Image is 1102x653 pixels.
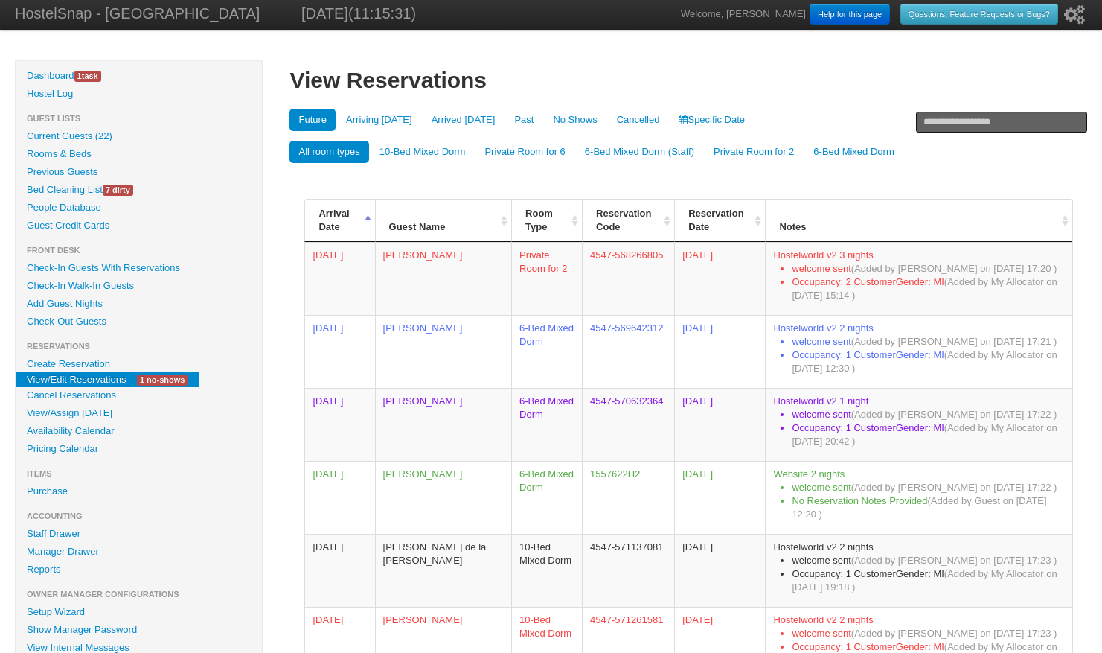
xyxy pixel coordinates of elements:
[423,109,504,131] a: Arrived [DATE]
[674,315,765,388] td: [DATE]
[792,275,1065,302] li: Occupancy: 2 CustomerGender: MI
[375,388,512,461] td: [PERSON_NAME]
[851,263,1057,274] span: (Added by [PERSON_NAME] on [DATE] 17:20 )
[16,422,262,440] a: Availability Calendar
[16,313,262,331] a: Check-Out Guests
[375,534,512,607] td: [PERSON_NAME] de la [PERSON_NAME]
[16,440,262,458] a: Pricing Calendar
[705,141,803,163] a: Private Room for 2
[576,141,703,163] a: 6-Bed Mixed Dorm (Staff)
[511,242,582,315] td: Private Room for 2
[851,409,1057,420] span: (Added by [PERSON_NAME] on [DATE] 17:22 )
[511,534,582,607] td: 10-Bed Mixed Dorm
[511,315,582,388] td: 6-Bed Mixed Dorm
[371,141,475,163] a: 10-Bed Mixed Dorm
[670,109,754,131] a: Specific Date
[313,249,343,261] span: 0:00
[16,337,262,355] li: Reservations
[16,561,262,579] a: Reports
[137,375,188,386] span: 1 no-shows
[16,109,262,127] li: Guest Lists
[792,627,1065,640] li: welcome sent
[16,585,262,603] li: Owner Manager Configurations
[16,482,262,500] a: Purchase
[16,295,262,313] a: Add Guest Nights
[1064,5,1085,25] i: Setup Wizard
[16,386,262,404] a: Cancel Reservations
[16,525,262,543] a: Staff Drawer
[74,71,101,82] span: task
[765,242,1072,315] td: Hostelworld v2 3 nights
[792,494,1065,521] li: No Reservation Notes Provided
[792,481,1065,494] li: welcome sent
[792,262,1065,275] li: welcome sent
[16,277,262,295] a: Check-In Walk-In Guests
[851,336,1057,347] span: (Added by [PERSON_NAME] on [DATE] 17:21 )
[608,109,669,131] a: Cancelled
[16,217,262,235] a: Guest Credit Cards
[16,241,262,259] li: Front Desk
[582,388,674,461] td: 4547-570632364
[511,200,582,242] th: Room Type: activate to sort column ascending
[289,109,336,131] a: Future
[16,145,262,163] a: Rooms & Beds
[313,322,343,334] span: 21:00
[792,335,1065,348] li: welcome sent
[375,200,512,242] th: Guest Name: activate to sort column ascending
[792,408,1065,421] li: welcome sent
[16,67,262,85] a: Dashboard1task
[511,388,582,461] td: 6-Bed Mixed Dorm
[851,482,1057,493] span: (Added by [PERSON_NAME] on [DATE] 17:22 )
[16,465,262,482] li: Items
[792,348,1065,375] li: Occupancy: 1 CustomerGender: MI
[16,127,262,145] a: Current Guests (22)
[304,200,374,242] th: Arrival Date: activate to sort column descending
[289,141,368,163] a: All room types
[16,603,262,621] a: Setup Wizard
[475,141,574,163] a: Private Room for 6
[582,315,674,388] td: 4547-569642312
[313,468,343,480] span: 12:00
[16,199,262,217] a: People Database
[765,388,1072,461] td: Hostelworld v2 1 night
[511,461,582,534] td: 6-Bed Mixed Dorm
[851,628,1057,639] span: (Added by [PERSON_NAME] on [DATE] 17:23 )
[375,461,512,534] td: [PERSON_NAME]
[765,315,1072,388] td: Hostelworld v2 2 nights
[337,109,421,131] a: Arriving [DATE]
[16,621,262,639] a: Show Manager Password
[313,395,343,407] span: 15:00
[674,534,765,607] td: [DATE]
[375,315,512,388] td: [PERSON_NAME]
[582,200,674,242] th: Reservation Code: activate to sort column ascending
[674,388,765,461] td: [DATE]
[582,534,674,607] td: 4547-571137081
[765,534,1072,607] td: Hostelworld v2 2 nights
[16,507,262,525] li: Accounting
[348,5,416,22] span: (11:15:31)
[126,372,199,387] a: 1 no-shows
[16,259,262,277] a: Check-In Guests With Reservations
[313,614,343,625] span: 0:00
[289,67,1087,94] h1: View Reservations
[16,404,262,422] a: View/Assign [DATE]
[16,85,262,103] a: Hostel Log
[313,541,343,552] span: 0:00
[16,355,262,373] a: Create Reservation
[792,567,1065,594] li: Occupancy: 1 CustomerGender: MI
[810,4,890,25] a: Help for this page
[103,185,133,196] span: 7 dirty
[16,163,262,181] a: Previous Guests
[16,543,262,561] a: Manager Drawer
[16,372,137,387] a: View/Edit Reservations
[674,461,765,534] td: [DATE]
[851,555,1057,566] span: (Added by [PERSON_NAME] on [DATE] 17:23 )
[77,71,82,80] span: 1
[765,200,1072,242] th: Notes: activate to sort column ascending
[792,554,1065,567] li: welcome sent
[375,242,512,315] td: [PERSON_NAME]
[16,181,262,199] a: Bed Cleaning List7 dirty
[674,242,765,315] td: [DATE]
[792,421,1065,448] li: Occupancy: 1 CustomerGender: MI
[804,141,903,163] a: 6-Bed Mixed Dorm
